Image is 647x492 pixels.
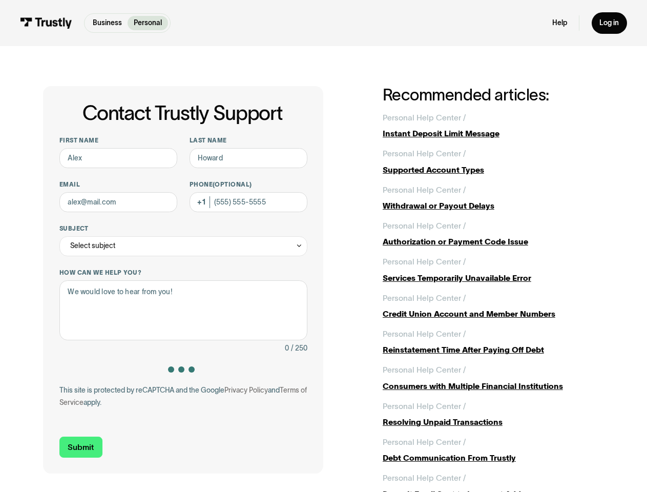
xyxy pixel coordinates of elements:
a: Personal Help Center /Debt Communication From Trustly [383,436,604,464]
div: Supported Account Types [383,164,604,176]
a: Business [87,16,128,30]
a: Personal Help Center /Services Temporarily Unavailable Error [383,256,604,284]
form: Contact Trustly Support [59,136,308,458]
a: Personal Help Center /Credit Union Account and Member Numbers [383,292,604,320]
div: / 250 [291,342,307,354]
input: Submit [59,437,102,458]
div: Personal Help Center / [383,472,466,484]
div: Personal Help Center / [383,148,466,159]
div: Select subject [70,240,115,252]
input: alex@mail.com [59,192,178,212]
label: How can we help you? [59,269,308,277]
div: Authorization or Payment Code Issue [383,236,604,248]
a: Terms of Service [59,386,307,406]
div: Personal Help Center / [383,400,466,412]
a: Personal Help Center /Supported Account Types [383,148,604,176]
label: Subject [59,224,308,233]
div: Withdrawal or Payout Delays [383,200,604,212]
div: Log in [599,18,619,28]
a: Personal [128,16,168,30]
div: 0 [285,342,289,354]
div: Personal Help Center / [383,256,466,268]
div: Personal Help Center / [383,436,466,448]
a: Personal Help Center /Consumers with Multiple Financial Institutions [383,364,604,392]
div: Instant Deposit Limit Message [383,128,604,139]
p: Personal [134,18,162,29]
a: Personal Help Center /Reinstatement Time After Paying Off Debt [383,328,604,356]
div: Personal Help Center / [383,184,466,196]
a: Personal Help Center /Authorization or Payment Code Issue [383,220,604,248]
h1: Contact Trustly Support [57,102,308,124]
div: Personal Help Center / [383,112,466,124]
a: Privacy Policy [224,386,268,394]
div: Personal Help Center / [383,292,466,304]
div: Reinstatement Time After Paying Off Debt [383,344,604,356]
p: Business [93,18,122,29]
a: Personal Help Center /Resolving Unpaid Transactions [383,400,604,428]
div: Credit Union Account and Member Numbers [383,308,604,320]
div: Resolving Unpaid Transactions [383,416,604,428]
a: Help [552,18,567,28]
label: Last name [190,136,308,145]
label: First name [59,136,178,145]
div: Debt Communication From Trustly [383,452,604,464]
div: Personal Help Center / [383,220,466,232]
div: Personal Help Center / [383,364,466,376]
input: (555) 555-5555 [190,192,308,212]
div: Consumers with Multiple Financial Institutions [383,380,604,392]
h2: Recommended articles: [383,86,604,104]
div: Services Temporarily Unavailable Error [383,272,604,284]
div: Select subject [59,236,308,256]
label: Email [59,180,178,189]
img: Trustly Logo [20,17,72,28]
input: Howard [190,148,308,168]
div: This site is protected by reCAPTCHA and the Google and apply. [59,384,308,408]
label: Phone [190,180,308,189]
div: Personal Help Center / [383,328,466,340]
a: Log in [592,12,627,33]
input: Alex [59,148,178,168]
span: (Optional) [213,181,252,188]
a: Personal Help Center /Withdrawal or Payout Delays [383,184,604,212]
a: Personal Help Center /Instant Deposit Limit Message [383,112,604,140]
